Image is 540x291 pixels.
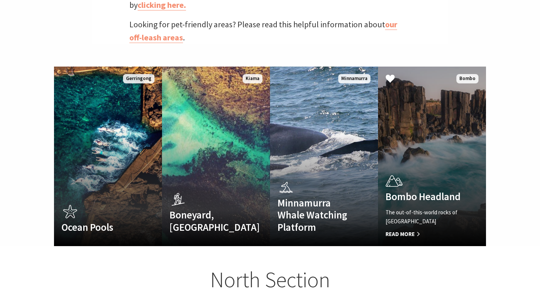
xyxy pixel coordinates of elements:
[385,190,462,202] h4: Bombo Headland
[243,74,262,83] span: Kiama
[338,74,370,83] span: Minnamurra
[54,67,162,246] a: Ocean Pools Gerringong
[385,230,462,239] span: Read More
[456,74,478,83] span: Bombo
[162,67,270,246] a: Boneyard, [GEOGRAPHIC_DATA] Kiama
[385,208,462,226] p: The out-of-this-world rocks of [GEOGRAPHIC_DATA]
[61,221,138,233] h4: Ocean Pools
[129,18,411,44] p: Looking for pet-friendly areas? Please read this helpful information about .
[123,74,154,83] span: Gerringong
[169,209,246,233] h4: Boneyard, [GEOGRAPHIC_DATA]
[129,19,397,43] a: our off-leash areas
[277,197,354,233] h4: Minnamurra Whale Watching Platform
[378,67,402,92] button: Click to Favourite Bombo Headland
[378,67,486,246] a: Bombo Headland The out-of-this-world rocks of [GEOGRAPHIC_DATA] Read More Bombo
[270,67,378,246] a: Minnamurra Whale Watching Platform Minnamurra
